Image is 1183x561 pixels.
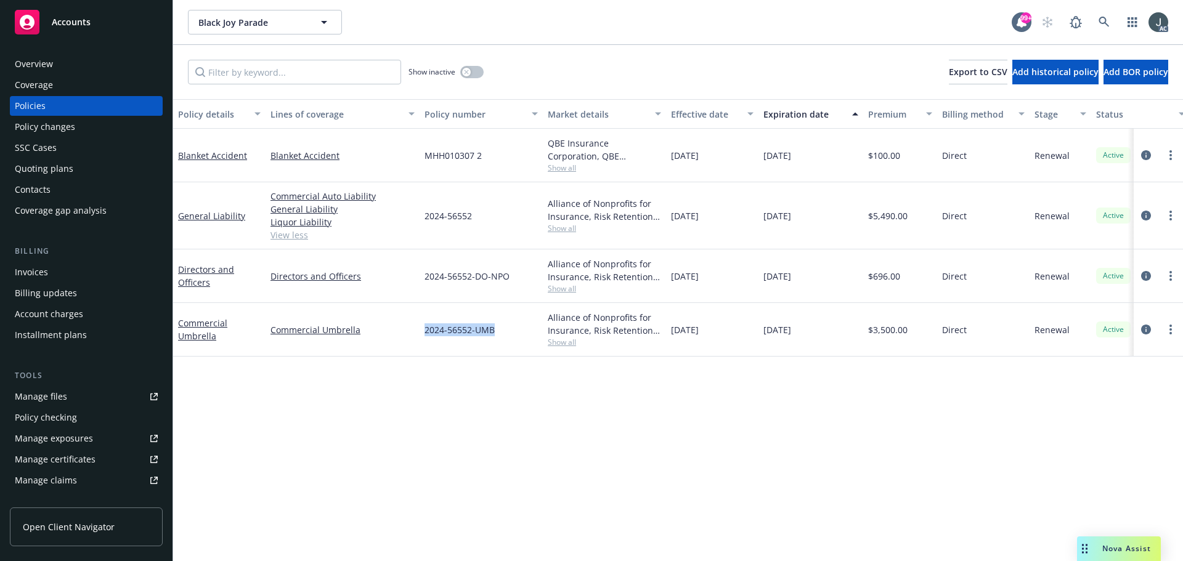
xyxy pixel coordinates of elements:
[1139,322,1153,337] a: circleInformation
[1012,66,1099,78] span: Add historical policy
[548,223,661,233] span: Show all
[868,270,900,283] span: $696.00
[15,408,77,427] div: Policy checking
[763,209,791,222] span: [DATE]
[270,149,415,162] a: Blanket Accident
[1104,66,1168,78] span: Add BOR policy
[666,99,758,129] button: Effective date
[1020,12,1031,23] div: 99+
[868,108,919,121] div: Premium
[1035,108,1073,121] div: Stage
[763,323,791,336] span: [DATE]
[1163,148,1178,163] a: more
[1077,536,1161,561] button: Nova Assist
[10,96,163,116] a: Policies
[15,491,73,511] div: Manage BORs
[863,99,937,129] button: Premium
[671,209,699,222] span: [DATE]
[425,149,482,162] span: MHH010307 2
[548,283,661,294] span: Show all
[178,317,227,342] a: Commercial Umbrella
[10,138,163,158] a: SSC Cases
[543,99,666,129] button: Market details
[425,108,524,121] div: Policy number
[758,99,863,129] button: Expiration date
[548,163,661,173] span: Show all
[1139,268,1153,283] a: circleInformation
[1120,10,1145,34] a: Switch app
[10,5,163,39] a: Accounts
[15,96,46,116] div: Policies
[15,262,48,282] div: Invoices
[270,108,401,121] div: Lines of coverage
[1163,322,1178,337] a: more
[1077,536,1092,561] div: Drag to move
[1035,209,1070,222] span: Renewal
[10,429,163,448] a: Manage exposures
[270,323,415,336] a: Commercial Umbrella
[1012,60,1099,84] button: Add historical policy
[763,149,791,162] span: [DATE]
[15,470,77,490] div: Manage claims
[15,75,53,95] div: Coverage
[15,117,75,137] div: Policy changes
[1092,10,1116,34] a: Search
[15,54,53,74] div: Overview
[1102,543,1151,554] span: Nova Assist
[188,60,401,84] input: Filter by keyword...
[1035,270,1070,283] span: Renewal
[178,210,245,222] a: General Liability
[15,304,83,324] div: Account charges
[270,270,415,283] a: Directors and Officers
[942,323,967,336] span: Direct
[942,108,1011,121] div: Billing method
[173,99,266,129] button: Policy details
[942,209,967,222] span: Direct
[10,180,163,200] a: Contacts
[548,257,661,283] div: Alliance of Nonprofits for Insurance, Risk Retention Group, Inc., Nonprofits Insurance Alliance o...
[15,429,93,448] div: Manage exposures
[270,216,415,228] a: Liquor Liability
[1139,148,1153,163] a: circleInformation
[942,149,967,162] span: Direct
[10,262,163,282] a: Invoices
[15,387,67,406] div: Manage files
[15,138,57,158] div: SSC Cases
[1101,150,1126,161] span: Active
[671,323,699,336] span: [DATE]
[10,450,163,469] a: Manage certificates
[1063,10,1088,34] a: Report a Bug
[10,491,163,511] a: Manage BORs
[425,209,472,222] span: 2024-56552
[671,270,699,283] span: [DATE]
[178,264,234,288] a: Directors and Officers
[868,149,900,162] span: $100.00
[15,180,51,200] div: Contacts
[1101,210,1126,221] span: Active
[763,270,791,283] span: [DATE]
[548,108,648,121] div: Market details
[868,323,908,336] span: $3,500.00
[1035,10,1060,34] a: Start snowing
[10,283,163,303] a: Billing updates
[868,209,908,222] span: $5,490.00
[937,99,1030,129] button: Billing method
[763,108,845,121] div: Expiration date
[942,270,967,283] span: Direct
[548,197,661,223] div: Alliance of Nonprofits for Insurance, Risk Retention Group, Inc., Nonprofits Insurance Alliance o...
[10,470,163,490] a: Manage claims
[15,450,96,469] div: Manage certificates
[10,245,163,257] div: Billing
[1096,108,1171,121] div: Status
[1163,208,1178,223] a: more
[548,311,661,337] div: Alliance of Nonprofits for Insurance, Risk Retention Group, Inc., Nonprofits Insurance Alliance o...
[10,75,163,95] a: Coverage
[1030,99,1091,129] button: Stage
[10,159,163,179] a: Quoting plans
[949,66,1007,78] span: Export to CSV
[1101,324,1126,335] span: Active
[15,283,77,303] div: Billing updates
[15,325,87,345] div: Installment plans
[270,203,415,216] a: General Liability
